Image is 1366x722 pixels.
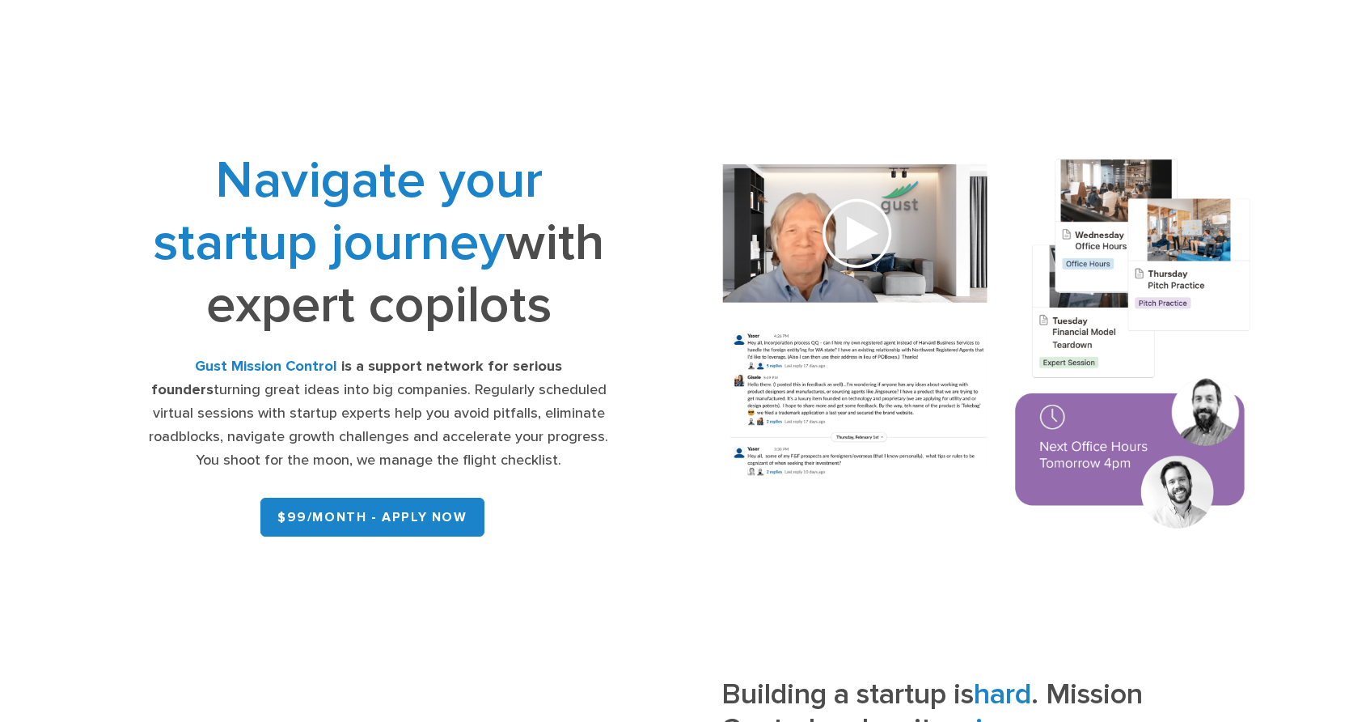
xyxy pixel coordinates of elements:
[974,677,1031,711] span: hard
[151,358,563,398] strong: is a support network for serious founders
[145,149,612,336] h1: with expert copilots
[153,149,543,274] span: Navigate your startup journey
[695,138,1279,555] img: Composition of calendar events, a video call presentation, and chat rooms
[260,498,484,537] a: $99/month - APPLY NOW
[195,358,337,375] strong: Gust Mission Control
[145,355,612,472] div: turning great ideas into big companies. Regularly scheduled virtual sessions with startup experts...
